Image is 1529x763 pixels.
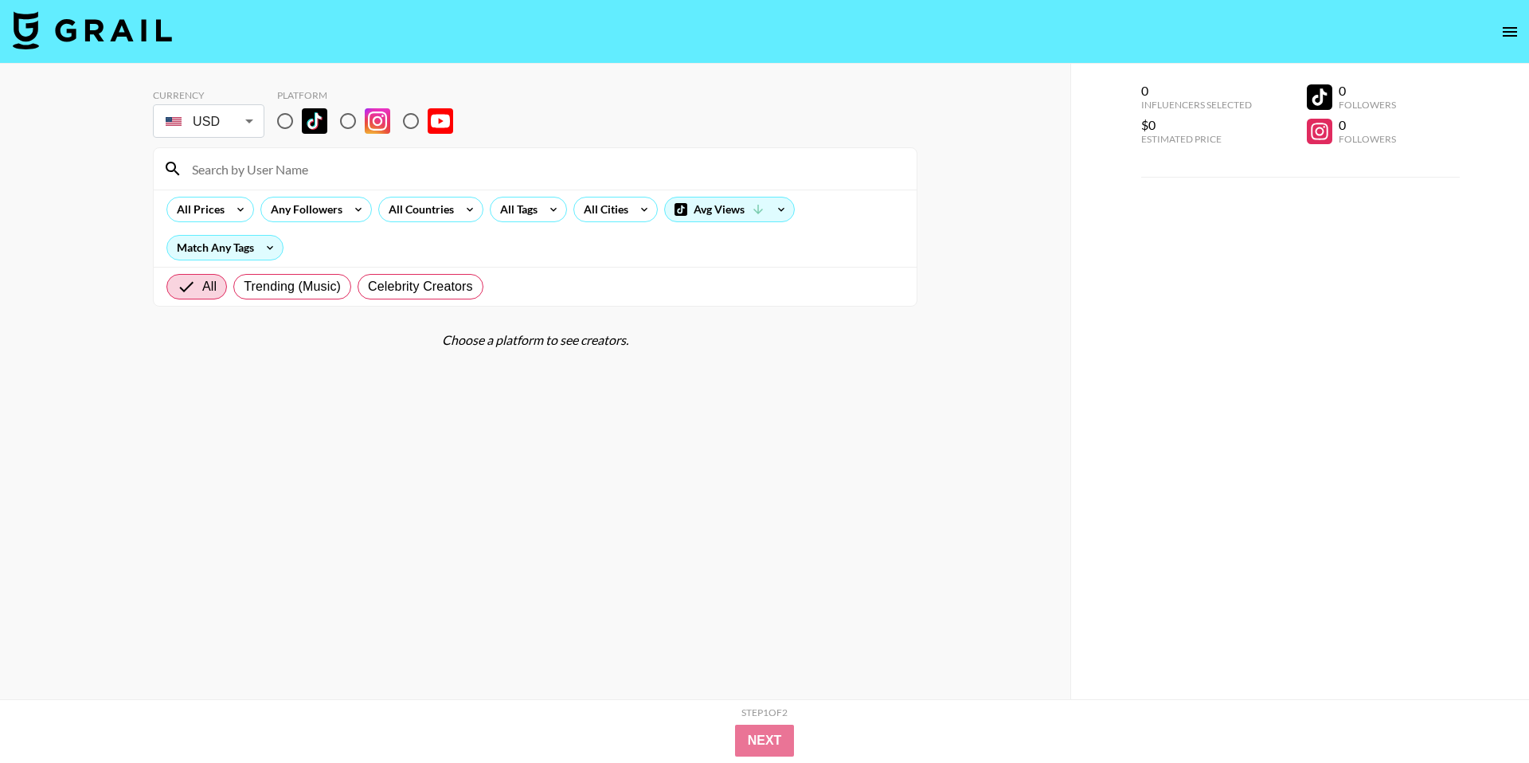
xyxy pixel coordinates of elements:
div: All Tags [491,198,541,221]
div: 0 [1339,83,1396,99]
div: Currency [153,89,264,101]
div: Followers [1339,99,1396,111]
div: $0 [1141,117,1252,133]
div: Estimated Price [1141,133,1252,145]
img: YouTube [428,108,453,134]
div: Influencers Selected [1141,99,1252,111]
div: 0 [1141,83,1252,99]
div: All Countries [379,198,457,221]
img: Grail Talent [13,11,172,49]
div: Choose a platform to see creators. [153,332,917,348]
input: Search by User Name [182,156,907,182]
div: Followers [1339,133,1396,145]
div: 0 [1339,117,1396,133]
div: Step 1 of 2 [741,706,788,718]
button: Next [735,725,795,757]
img: TikTok [302,108,327,134]
div: All Prices [167,198,228,221]
span: Celebrity Creators [368,277,473,296]
span: Trending (Music) [244,277,341,296]
span: All [202,277,217,296]
div: Match Any Tags [167,236,283,260]
button: open drawer [1494,16,1526,48]
img: Instagram [365,108,390,134]
div: Avg Views [665,198,794,221]
div: Any Followers [261,198,346,221]
div: All Cities [574,198,632,221]
div: Platform [277,89,466,101]
div: USD [156,108,261,135]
